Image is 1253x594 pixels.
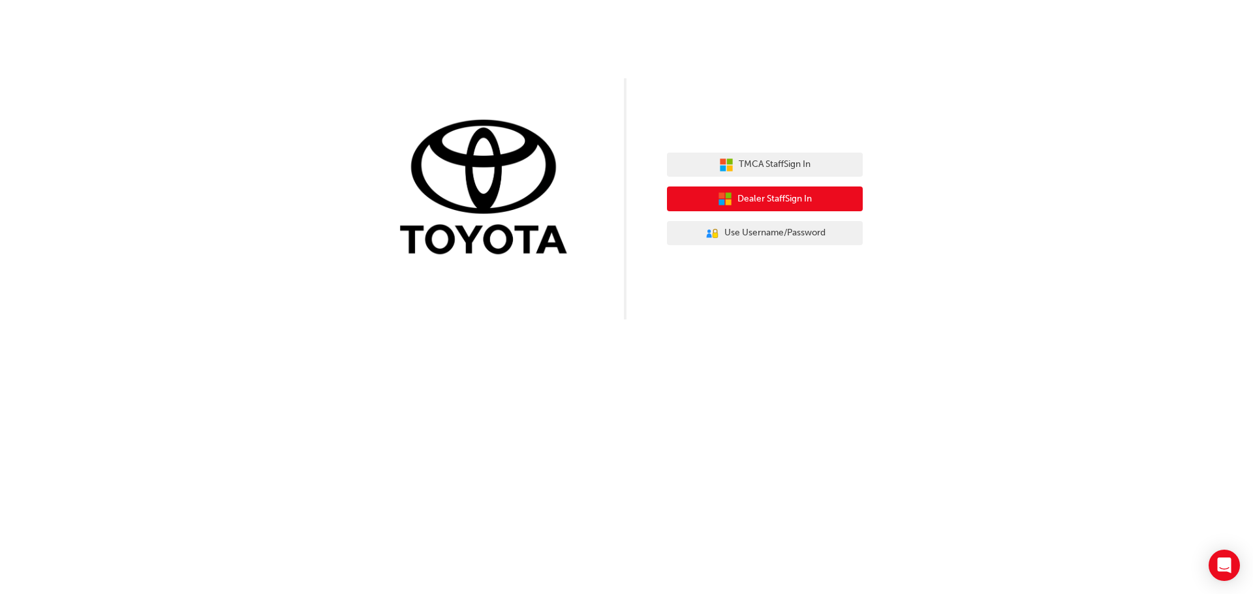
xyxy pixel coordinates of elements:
[737,192,812,207] span: Dealer Staff Sign In
[739,157,811,172] span: TMCA Staff Sign In
[667,153,863,177] button: TMCA StaffSign In
[724,226,826,241] span: Use Username/Password
[667,186,863,211] button: Dealer StaffSign In
[1209,550,1240,581] div: Open Intercom Messenger
[667,221,863,246] button: Use Username/Password
[390,117,586,261] img: Trak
